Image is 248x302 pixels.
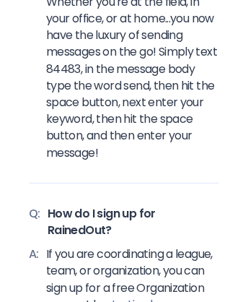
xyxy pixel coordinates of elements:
[48,205,219,238] span: How do I sign up for RainedOut?
[29,205,40,238] span: Q:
